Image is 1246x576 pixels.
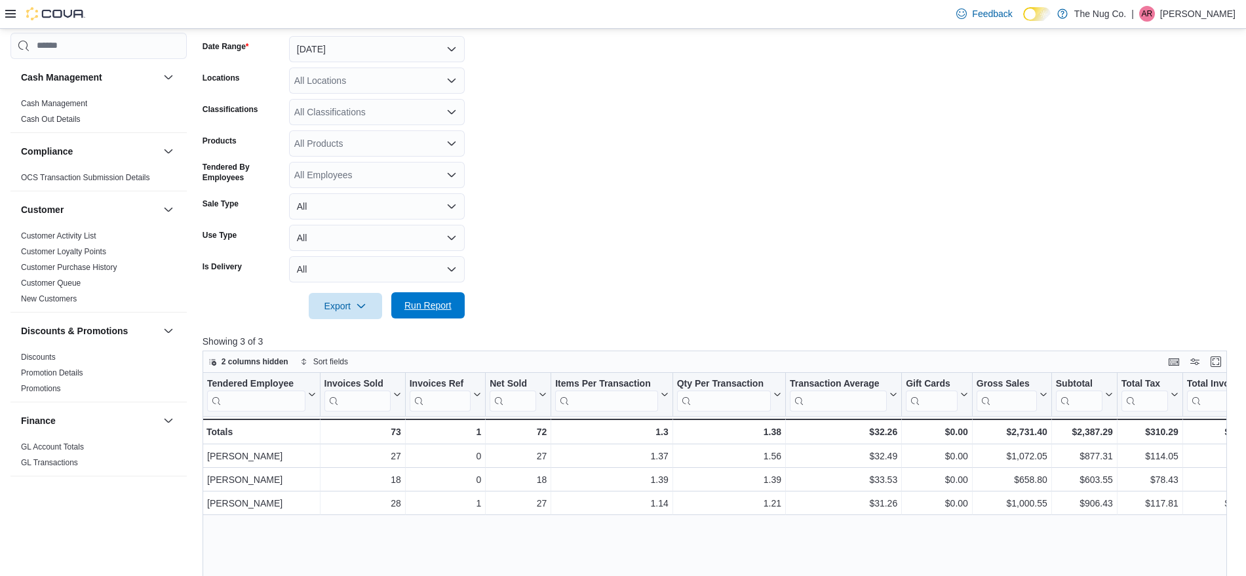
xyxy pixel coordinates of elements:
[490,378,536,391] div: Net Sold
[21,263,117,272] a: Customer Purchase History
[161,69,176,85] button: Cash Management
[1074,6,1126,22] p: The Nug Co.
[21,368,83,377] a: Promotion Details
[1023,7,1051,21] input: Dark Mode
[404,299,452,312] span: Run Report
[21,172,150,183] span: OCS Transaction Submission Details
[10,228,187,312] div: Customer
[21,145,73,158] h3: Compliance
[446,75,457,86] button: Open list of options
[555,378,658,412] div: Items Per Transaction
[1139,6,1155,22] div: Alex Roerick
[906,378,958,412] div: Gift Card Sales
[1056,378,1113,412] button: Subtotal
[161,144,176,159] button: Compliance
[677,495,781,511] div: 1.21
[677,448,781,464] div: 1.56
[203,41,249,52] label: Date Range
[10,96,187,132] div: Cash Management
[21,353,56,362] a: Discounts
[21,458,78,467] a: GL Transactions
[289,256,465,282] button: All
[906,378,968,412] button: Gift Cards
[21,246,106,257] span: Customer Loyalty Points
[906,472,968,488] div: $0.00
[977,378,1047,412] button: Gross Sales
[21,414,158,427] button: Finance
[21,98,87,109] span: Cash Management
[1121,448,1178,464] div: $114.05
[977,424,1047,440] div: $2,731.40
[410,495,481,511] div: 1
[790,495,897,511] div: $31.26
[676,378,770,412] div: Qty Per Transaction
[410,378,481,412] button: Invoices Ref
[317,293,374,319] span: Export
[313,356,348,367] span: Sort fields
[203,162,284,183] label: Tendered By Employees
[1023,21,1024,22] span: Dark Mode
[21,231,96,241] span: Customer Activity List
[1121,472,1178,488] div: $78.43
[21,114,81,125] span: Cash Out Details
[222,356,288,367] span: 2 columns hidden
[790,448,897,464] div: $32.49
[21,115,81,124] a: Cash Out Details
[21,384,61,393] a: Promotions
[203,199,239,209] label: Sale Type
[1056,378,1102,412] div: Subtotal
[21,203,64,216] h3: Customer
[161,202,176,218] button: Customer
[10,439,187,476] div: Finance
[977,495,1047,511] div: $1,000.55
[555,378,669,412] button: Items Per Transaction
[555,424,669,440] div: 1.3
[324,472,400,488] div: 18
[790,378,887,412] div: Transaction Average
[21,145,158,158] button: Compliance
[203,104,258,115] label: Classifications
[555,448,669,464] div: 1.37
[21,442,84,452] span: GL Account Totals
[790,378,897,412] button: Transaction Average
[21,352,56,362] span: Discounts
[555,378,658,391] div: Items Per Transaction
[21,414,56,427] h3: Finance
[1056,448,1113,464] div: $877.31
[1121,495,1178,511] div: $117.81
[676,378,770,391] div: Qty Per Transaction
[1131,6,1134,22] p: |
[1056,378,1102,391] div: Subtotal
[977,448,1047,464] div: $1,072.05
[1121,378,1178,412] button: Total Tax
[161,323,176,339] button: Discounts & Promotions
[490,378,536,412] div: Net Sold
[324,448,400,464] div: 27
[21,262,117,273] span: Customer Purchase History
[289,193,465,220] button: All
[203,261,242,272] label: Is Delivery
[1121,378,1168,412] div: Total Tax
[21,99,87,108] a: Cash Management
[21,203,158,216] button: Customer
[289,36,465,62] button: [DATE]
[21,488,158,501] button: Inventory
[1208,354,1224,370] button: Enter fullscreen
[1160,6,1236,22] p: [PERSON_NAME]
[1056,495,1113,511] div: $906.43
[21,173,150,182] a: OCS Transaction Submission Details
[490,472,547,488] div: 18
[203,73,240,83] label: Locations
[21,383,61,394] span: Promotions
[26,7,85,20] img: Cova
[906,424,968,440] div: $0.00
[21,71,102,84] h3: Cash Management
[677,472,781,488] div: 1.39
[410,472,481,488] div: 0
[21,247,106,256] a: Customer Loyalty Points
[207,472,316,488] div: [PERSON_NAME]
[203,335,1237,348] p: Showing 3 of 3
[972,7,1012,20] span: Feedback
[490,424,547,440] div: 72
